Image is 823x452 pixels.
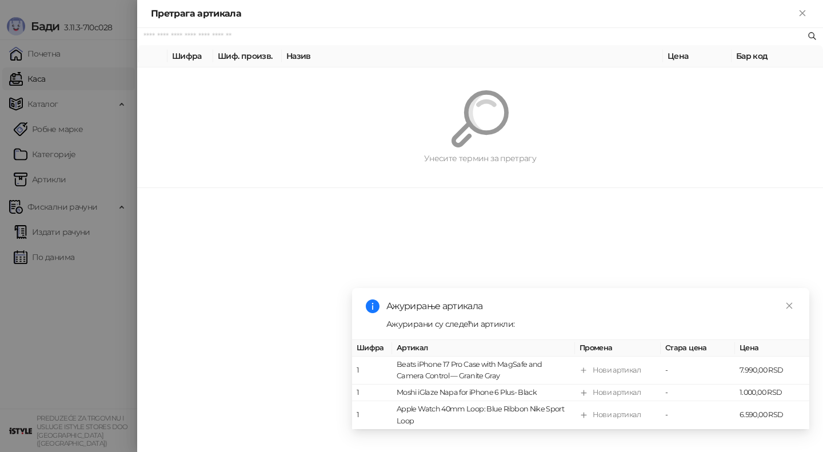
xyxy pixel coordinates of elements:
[213,45,282,67] th: Шиф. произв.
[575,340,661,357] th: Промена
[352,340,392,357] th: Шифра
[392,340,575,357] th: Артикал
[661,340,735,357] th: Стара цена
[661,385,735,402] td: -
[392,402,575,430] td: Apple Watch 40mm Loop: Blue Ribbon Nike Sport Loop
[165,152,796,165] div: Унесите термин за претрагу
[735,402,809,430] td: 6.590,00 RSD
[735,340,809,357] th: Цена
[452,90,509,147] img: Претрага
[593,387,641,399] div: Нови артикал
[735,385,809,402] td: 1.000,00 RSD
[732,45,823,67] th: Бар код
[352,402,392,430] td: 1
[151,7,796,21] div: Претрага артикала
[735,357,809,385] td: 7.990,00 RSD
[386,299,796,313] div: Ажурирање артикала
[282,45,663,67] th: Назив
[593,365,641,377] div: Нови артикал
[663,45,732,67] th: Цена
[352,357,392,385] td: 1
[796,7,809,21] button: Close
[785,302,793,310] span: close
[783,299,796,312] a: Close
[386,318,796,330] div: Ажурирани су следећи артикли:
[392,357,575,385] td: Beats iPhone 17 Pro Case with MagSafe and Camera Control — Granite Gray
[167,45,213,67] th: Шифра
[661,402,735,430] td: -
[366,299,379,313] span: info-circle
[593,410,641,421] div: Нови артикал
[352,385,392,402] td: 1
[392,385,575,402] td: Moshi iGlaze Napa for iPhone 6 Plus- Black
[661,357,735,385] td: -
